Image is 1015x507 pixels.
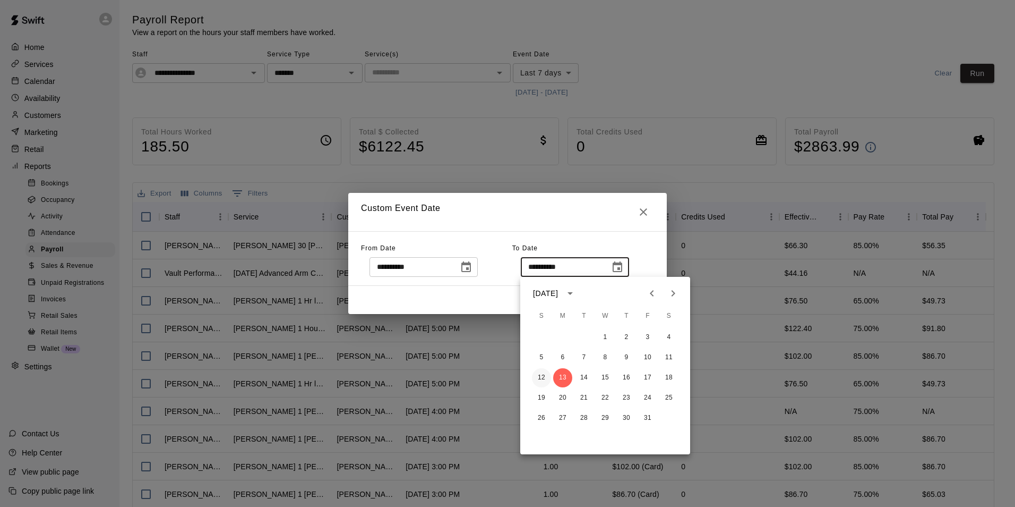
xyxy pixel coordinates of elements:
button: 9 [617,348,636,367]
button: calendar view is open, switch to year view [561,284,579,302]
span: From Date [361,244,396,252]
button: 24 [638,388,657,408]
button: 17 [638,368,657,387]
span: Thursday [617,306,636,327]
button: 14 [574,368,593,387]
button: 7 [574,348,593,367]
button: 25 [659,388,678,408]
button: 6 [553,348,572,367]
button: 27 [553,409,572,428]
span: Friday [638,306,657,327]
button: 19 [532,388,551,408]
button: Choose date, selected date is Oct 13, 2025 [607,257,628,278]
button: 1 [596,328,615,347]
button: 31 [638,409,657,428]
div: [DATE] [533,288,558,299]
button: 15 [596,368,615,387]
button: 3 [638,328,657,347]
span: Wednesday [596,306,615,327]
button: 30 [617,409,636,428]
span: To Date [512,244,538,252]
span: Monday [553,306,572,327]
span: Saturday [659,306,678,327]
button: 22 [596,388,615,408]
button: 2 [617,328,636,347]
button: 18 [659,368,678,387]
button: 8 [596,348,615,367]
span: Tuesday [574,306,593,327]
span: Sunday [532,306,551,327]
button: 28 [574,409,593,428]
button: 29 [596,409,615,428]
button: 11 [659,348,678,367]
button: 10 [638,348,657,367]
button: Close [633,201,654,223]
button: 5 [532,348,551,367]
button: 26 [532,409,551,428]
button: Next month [663,283,684,304]
button: 21 [574,388,593,408]
h2: Custom Event Date [348,193,667,231]
button: 23 [617,388,636,408]
button: 13 [553,368,572,387]
button: 20 [553,388,572,408]
button: 16 [617,368,636,387]
button: Choose date, selected date is Oct 6, 2025 [455,257,477,278]
button: Previous month [641,283,663,304]
button: 12 [532,368,551,387]
button: 4 [659,328,678,347]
